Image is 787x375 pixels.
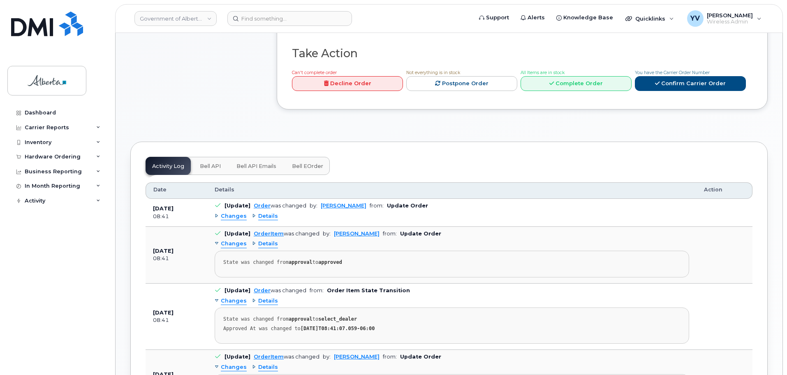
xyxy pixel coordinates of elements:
h2: Take Action [292,47,746,60]
a: Order [254,287,271,293]
a: Decline Order [292,76,403,91]
b: [Update] [225,203,250,209]
a: OrderItem [254,231,284,237]
span: Details [258,240,278,248]
div: 08:41 [153,255,200,262]
strong: approved [318,259,342,265]
span: from: [310,287,324,293]
span: [PERSON_NAME] [707,12,753,19]
div: State was changed from to [223,316,681,322]
span: Details [215,186,234,193]
span: Changes [221,212,247,220]
a: Order [254,203,271,209]
div: Yen Vong [681,10,767,27]
strong: [DATE]T08:41:07.059-06:00 [301,326,375,331]
strong: approval [289,259,312,265]
span: Date [153,186,167,193]
b: [Update] [225,354,250,360]
span: Details [258,212,278,220]
a: [PERSON_NAME] [334,231,380,237]
div: was changed [254,203,306,209]
b: Order Item State Transition [327,287,410,293]
input: Find something... [227,11,352,26]
div: was changed [254,287,306,293]
div: was changed [254,354,319,360]
strong: approval [289,316,312,322]
span: Details [258,297,278,305]
a: Government of Alberta (GOA) [134,11,217,26]
b: Update Order [400,231,441,237]
span: Changes [221,297,247,305]
a: OrderItem [254,354,284,360]
div: Quicklinks [620,10,680,27]
b: [Update] [225,287,250,293]
span: YV [690,14,700,23]
span: from: [383,231,397,237]
span: from: [383,354,397,360]
a: Support [473,9,515,26]
a: Knowledge Base [551,9,619,26]
span: from: [370,203,384,209]
span: Not everything is in stock [406,70,460,75]
span: by: [323,354,331,360]
span: Alerts [528,14,545,22]
a: [PERSON_NAME] [321,203,366,209]
a: [PERSON_NAME] [334,354,380,360]
div: Approved At was changed to [223,326,681,332]
span: Quicklinks [635,15,665,22]
span: Knowledge Base [563,14,613,22]
span: Bell API Emails [236,163,276,170]
span: Changes [221,363,247,371]
b: [DATE] [153,310,174,316]
div: 08:41 [153,317,200,324]
b: Update Order [387,203,428,209]
span: All Items are in stock [521,70,565,75]
span: Bell eOrder [292,163,323,170]
span: Support [486,14,509,22]
a: Alerts [515,9,551,26]
div: State was changed from to [223,259,681,266]
span: Bell API [200,163,221,170]
a: Confirm Carrier Order [635,76,746,91]
div: was changed [254,231,319,237]
div: 08:41 [153,213,200,220]
span: by: [323,231,331,237]
span: Wireless Admin [707,19,753,25]
span: You have the Carrier Order Number [635,70,710,75]
span: by: [310,203,317,209]
a: Complete Order [521,76,632,91]
strong: select_dealer [318,316,357,322]
span: Details [258,363,278,371]
b: [Update] [225,231,250,237]
span: Can't complete order [292,70,337,75]
span: Changes [221,240,247,248]
b: Update Order [400,354,441,360]
b: [DATE] [153,205,174,212]
th: Action [697,182,752,199]
a: Postpone Order [406,76,517,91]
b: [DATE] [153,248,174,254]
